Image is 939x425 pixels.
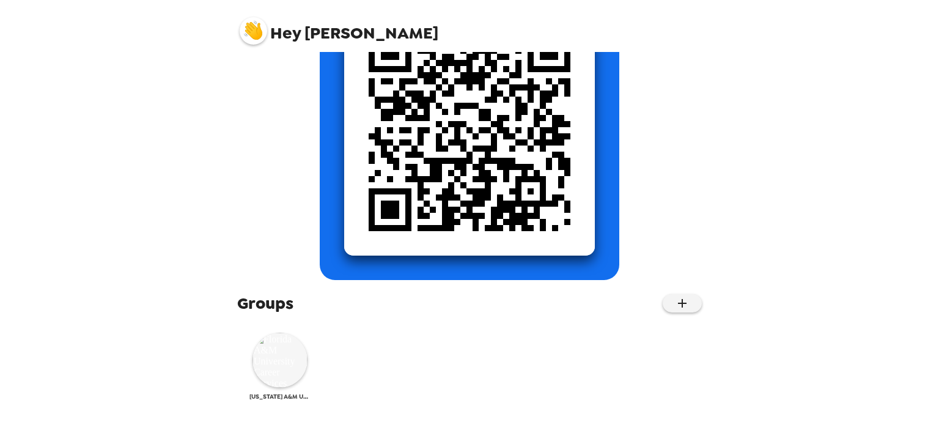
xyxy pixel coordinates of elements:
[237,292,293,314] span: Groups
[344,5,595,256] img: qr code
[240,11,438,42] span: [PERSON_NAME]
[240,17,267,45] img: profile pic
[270,22,301,44] span: Hey
[249,393,311,401] span: [US_STATE] A&M University Career Services
[252,333,307,388] img: Florida A&M University Career Services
